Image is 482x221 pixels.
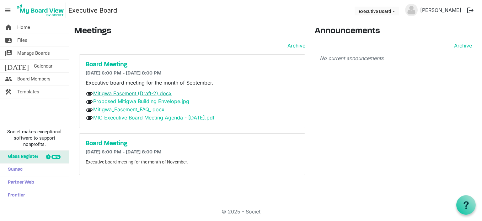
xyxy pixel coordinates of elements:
[86,79,299,86] p: Executive board meeting for the month of September.
[68,4,117,17] a: Executive Board
[405,4,418,16] img: no-profile-picture.svg
[5,47,12,59] span: switch_account
[86,140,299,147] a: Board Meeting
[17,47,50,59] span: Manage Boards
[5,34,12,47] span: folder_shared
[5,60,29,72] span: [DATE]
[86,90,93,97] span: attachment
[3,129,66,147] span: Societ makes exceptional software to support nonprofits.
[5,163,23,176] span: Sumac
[93,106,164,113] a: Mitigwa_Easement_FAQ_.docx
[51,155,61,159] div: new
[5,21,12,34] span: home
[355,7,399,15] button: Executive Board dropdownbutton
[285,42,305,49] a: Archive
[5,189,25,202] span: Frontier
[15,3,66,18] img: My Board View Logo
[93,98,189,104] a: Proposed Mitigwa Building Envelope.jpg
[34,60,52,72] span: Calendar
[5,176,34,189] span: Partner Web
[86,70,299,76] h6: [DATE] 6:00 PM - [DATE] 8:00 PM
[15,3,68,18] a: My Board View Logo
[93,90,172,97] a: Mitigwa Easement (Draft-2).docx
[86,114,93,122] span: attachment
[464,4,477,17] button: logout
[93,114,215,121] a: MIC Executive Board Meeting Agenda - [DATE].pdf
[17,73,51,85] span: Board Members
[17,21,30,34] span: Home
[418,4,464,16] a: [PERSON_NAME]
[86,61,299,69] a: Board Meeting
[86,149,299,155] h6: [DATE] 6:00 PM - [DATE] 8:00 PM
[17,34,27,47] span: Files
[74,26,305,37] h3: Meetings
[222,208,260,215] a: © 2025 - Societ
[320,54,472,62] p: No current announcements
[5,73,12,85] span: people
[315,26,477,37] h3: Announcements
[86,106,93,114] span: attachment
[2,4,14,16] span: menu
[5,151,38,163] span: Glass Register
[86,98,93,106] span: attachment
[17,86,39,98] span: Templates
[452,42,472,49] a: Archive
[5,86,12,98] span: construction
[86,159,188,164] span: Executive board meeting for the month of November.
